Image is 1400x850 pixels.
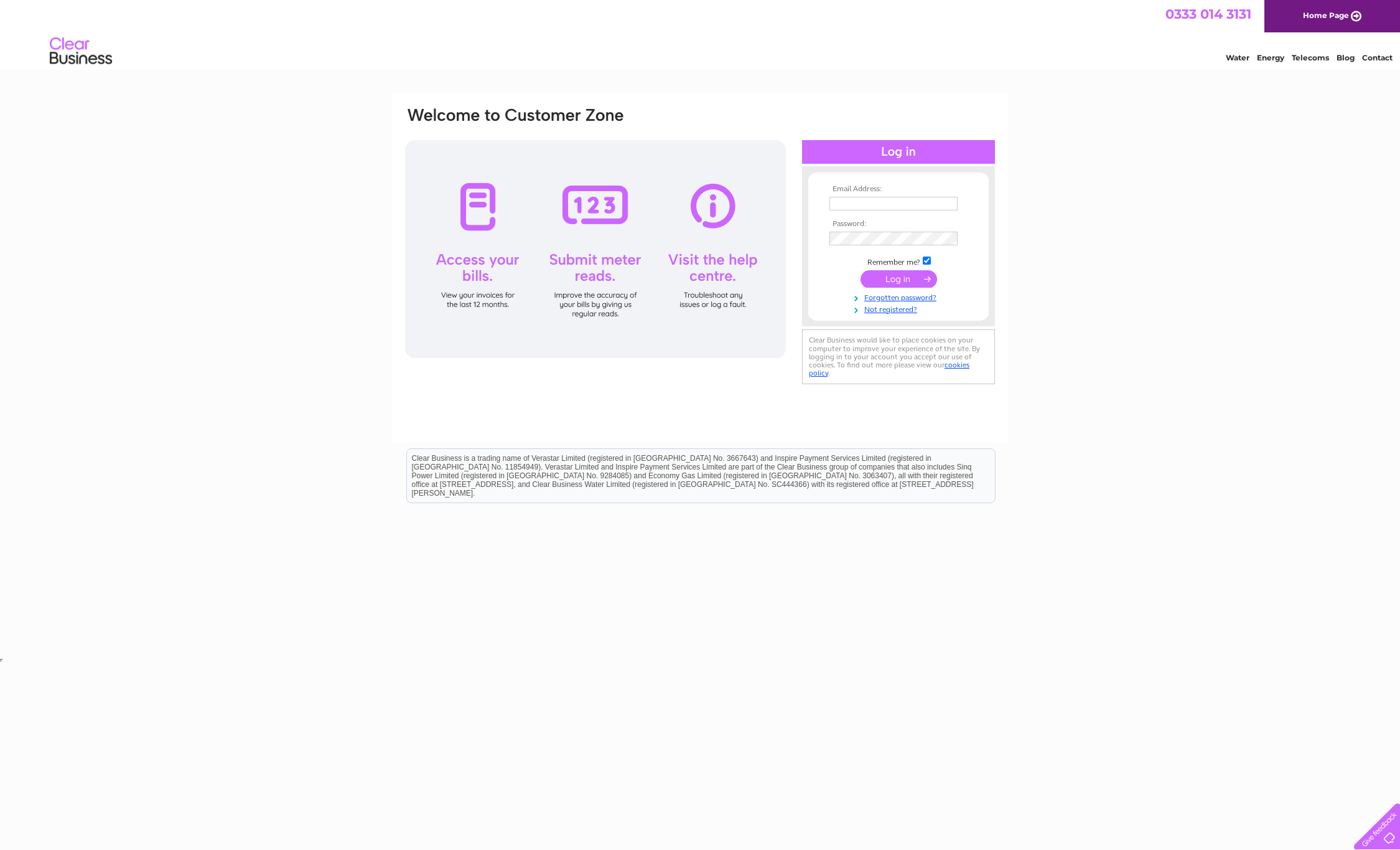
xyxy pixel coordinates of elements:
a: Water [1226,53,1249,62]
div: Clear Business would like to place cookies on your computer to improve your experience of the sit... [802,329,995,384]
a: cookies policy [809,361,969,377]
img: logo.png [49,32,113,70]
th: Email Address: [826,185,971,194]
a: Forgotten password? [829,291,971,303]
a: 0333 014 3131 [1165,6,1251,22]
a: Blog [1337,53,1355,62]
a: Energy [1257,53,1284,62]
input: Submit [861,270,937,288]
td: Remember me? [826,255,971,267]
th: Password: [826,220,971,229]
div: Clear Business is a trading name of Verastar Limited (registered in [GEOGRAPHIC_DATA] No. 3667643... [407,7,995,60]
a: Contact [1362,53,1393,62]
a: Not registered? [829,303,971,314]
a: Telecoms [1292,53,1329,62]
